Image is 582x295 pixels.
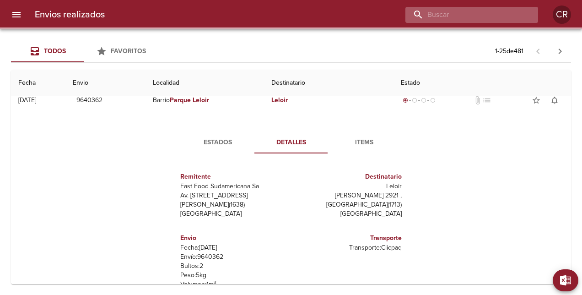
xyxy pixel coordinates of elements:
[295,172,402,182] h6: Destinatario
[295,233,402,243] h6: Transporte
[180,182,287,191] p: Fast Food Sudamericana Sa
[532,96,541,105] span: star_border
[180,280,287,289] p: Volumen: 1 m
[553,269,578,291] button: Exportar Excel
[271,96,288,104] em: Leloir
[170,96,191,104] em: Parque
[553,5,571,24] div: Abrir información de usuario
[553,5,571,24] div: CR
[482,96,491,105] span: No tiene pedido asociado
[401,96,437,105] div: Generado
[295,191,402,200] p: [PERSON_NAME] 2921 ,
[405,7,523,23] input: buscar
[333,137,395,148] span: Items
[180,271,287,280] p: Peso: 5 kg
[44,47,66,55] span: Todos
[145,70,264,96] th: Localidad
[495,47,523,56] p: 1 - 25 de 481
[527,91,545,109] button: Agregar a favoritos
[145,84,264,117] td: Barrio
[193,96,209,104] em: Leloir
[65,70,146,96] th: Envio
[180,262,287,271] p: Bultos: 2
[5,4,27,26] button: menu
[180,209,287,219] p: [GEOGRAPHIC_DATA]
[295,209,402,219] p: [GEOGRAPHIC_DATA]
[180,200,287,209] p: [PERSON_NAME] ( 1638 )
[295,200,402,209] p: [GEOGRAPHIC_DATA] ( 1713 )
[181,131,401,153] div: Tabs detalle de guia
[11,40,157,62] div: Tabs Envios
[214,279,216,285] sup: 3
[264,70,393,96] th: Destinatario
[295,182,402,191] p: Leloir
[180,172,287,182] h6: Remitente
[180,233,287,243] h6: Envio
[412,98,417,103] span: radio_button_unchecked
[393,70,571,96] th: Estado
[550,96,559,105] span: notifications_none
[187,137,249,148] span: Estados
[76,95,102,106] span: 9640362
[180,252,287,262] p: Envío: 9640362
[35,7,105,22] h6: Envios realizados
[403,98,408,103] span: radio_button_checked
[111,47,146,55] span: Favoritos
[180,191,287,200] p: Av. [STREET_ADDRESS]
[473,96,482,105] span: No tiene documentos adjuntos
[430,98,436,103] span: radio_button_unchecked
[11,70,65,96] th: Fecha
[180,243,287,252] p: Fecha: [DATE]
[73,92,106,109] button: 9640362
[527,46,549,55] span: Pagina anterior
[545,91,564,109] button: Activar notificaciones
[421,98,426,103] span: radio_button_unchecked
[260,137,322,148] span: Detalles
[18,96,36,104] div: [DATE]
[295,243,402,252] p: Transporte: Clicpaq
